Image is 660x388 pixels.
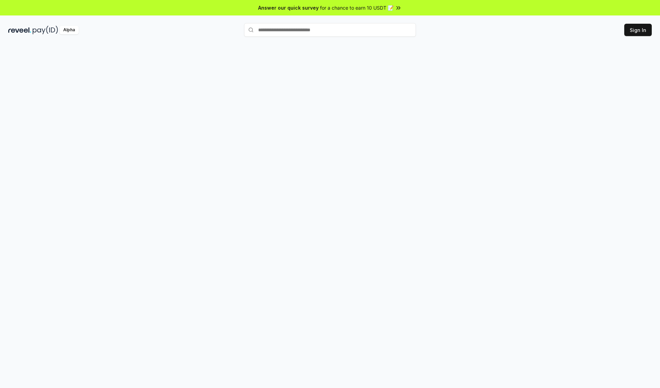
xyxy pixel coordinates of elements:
div: Alpha [59,26,79,34]
img: pay_id [33,26,58,34]
img: reveel_dark [8,26,31,34]
button: Sign In [624,24,652,36]
span: Answer our quick survey [258,4,319,11]
span: for a chance to earn 10 USDT 📝 [320,4,394,11]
